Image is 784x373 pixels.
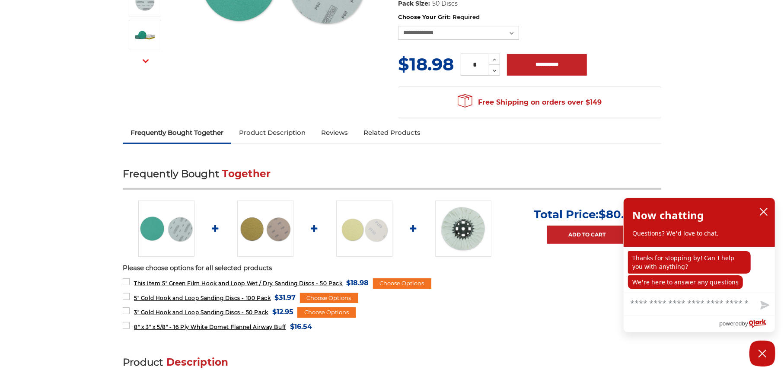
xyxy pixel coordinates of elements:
span: $18.98 [347,277,369,289]
span: Description [166,356,229,368]
span: 3" Gold Hook and Loop Sanding Discs - 50 Pack [134,309,268,316]
a: Powered by Olark [719,316,775,332]
span: Free Shipping on orders over $149 [458,94,602,111]
label: Choose Your Grit: [398,13,661,22]
span: $31.97 [275,292,296,303]
button: Next [135,51,156,70]
span: $12.95 [272,306,293,318]
a: Frequently Bought Together [123,123,231,142]
p: Please choose options for all selected products [123,263,661,273]
p: Total Price: [534,207,640,221]
div: Choose Options [373,278,431,289]
button: Close Chatbox [749,341,775,367]
a: Product Description [231,123,313,142]
span: Together [223,168,271,180]
div: Choose Options [297,307,356,318]
h2: Now chatting [632,207,704,224]
a: Related Products [356,123,428,142]
strong: This Item: [134,280,162,287]
small: Required [453,13,480,20]
img: BHA bulk pack box with 50 5-inch green film hook and loop sanding discs p120 grit [134,24,156,46]
p: Thanks for stopping by! Can I help you with anything? [628,251,751,274]
span: $16.54 [290,321,312,332]
a: Reviews [313,123,356,142]
span: 5" Green Film Hook and Loop Wet / Dry Sanding Discs - 50 Pack [134,280,343,287]
div: chat [624,247,775,293]
span: 5" Gold Hook and Loop Sanding Discs - 100 Pack [134,295,271,301]
span: $18.98 [398,54,454,75]
span: 8" x 3" x 5/8" - 16 Ply White Domet Flannel Airway Buff [134,324,286,330]
span: Product [123,356,163,368]
p: We're here to answer any questions [628,275,743,289]
span: Frequently Bought [123,168,219,180]
p: Questions? We'd love to chat. [632,229,766,238]
button: close chatbox [757,205,771,218]
div: Choose Options [300,293,358,303]
a: Add to Cart [547,226,627,244]
span: powered [719,318,742,329]
img: Side-by-side 5-inch green film hook and loop sanding disc p60 grit and loop back [138,201,194,257]
button: Send message [753,296,775,316]
span: $80.44 [599,207,640,221]
div: olark chatbox [623,198,775,332]
span: by [742,318,748,329]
